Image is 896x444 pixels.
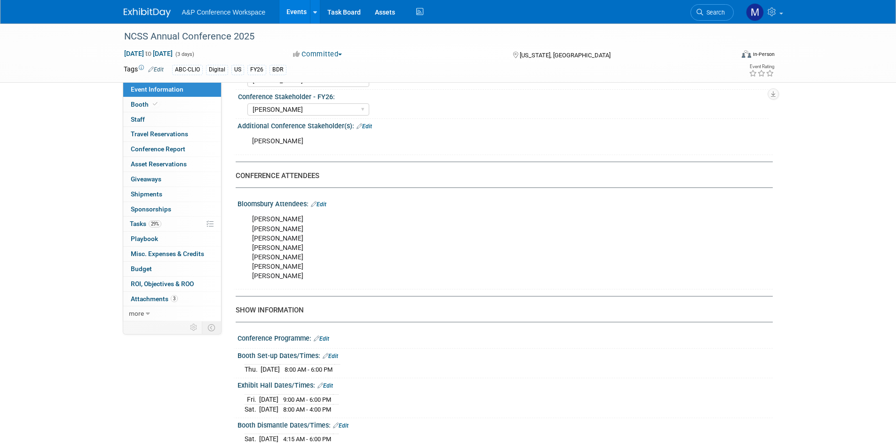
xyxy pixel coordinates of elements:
div: Event Rating [749,64,774,69]
span: [DATE] [DATE] [124,49,173,58]
span: Shipments [131,190,162,198]
div: Booth Dismantle Dates/Times: [238,418,773,430]
td: Sat. [245,405,259,414]
span: Attachments [131,295,178,303]
a: ROI, Objectives & ROO [123,277,221,291]
span: Travel Reservations [131,130,188,138]
div: Event Format [678,49,775,63]
td: Toggle Event Tabs [202,321,221,334]
div: SHOW INFORMATION [236,305,766,315]
a: Event Information [123,82,221,97]
a: Edit [357,123,372,130]
td: [DATE] [259,394,278,405]
span: 29% [149,220,161,227]
div: Conference Programme: [238,331,773,343]
span: 9:00 AM - 6:00 PM [283,396,331,403]
div: [PERSON_NAME] [PERSON_NAME] [PERSON_NAME] [PERSON_NAME] [PERSON_NAME] [PERSON_NAME] [PERSON_NAME] [246,210,669,286]
span: Playbook [131,235,158,242]
a: Edit [314,335,329,342]
span: A&P Conference Workspace [182,8,266,16]
a: Budget [123,262,221,276]
td: [DATE] [259,405,278,414]
div: FY26 [247,65,266,75]
a: Edit [311,201,326,208]
div: Bloomsbury Attendees: [238,197,773,209]
span: 3 [171,295,178,302]
a: Misc. Expenses & Credits [123,247,221,261]
div: Digital [206,65,228,75]
td: Thu. [245,365,261,374]
span: 8:00 AM - 6:00 PM [285,366,333,373]
div: US [231,65,244,75]
div: Additional Conference Stakeholder(s): [238,119,773,131]
a: Search [690,4,734,21]
span: Tasks [130,220,161,227]
a: more [123,306,221,321]
div: Exhibit Hall Dates/Times: [238,378,773,390]
span: more [129,310,144,317]
span: 4:15 AM - 6:00 PM [283,436,331,443]
a: Giveaways [123,172,221,187]
div: ABC-CLIO [172,65,203,75]
a: Playbook [123,232,221,246]
span: ROI, Objectives & ROO [131,280,194,288]
a: Shipments [123,187,221,202]
a: Travel Reservations [123,127,221,141]
div: NCSS Annual Conference 2025 [121,28,720,45]
a: Tasks29% [123,217,221,231]
a: Sponsorships [123,202,221,217]
td: Sat. [245,434,259,444]
button: Committed [290,49,346,59]
td: [DATE] [259,434,278,444]
span: Sponsorships [131,205,171,213]
td: [DATE] [261,365,280,374]
div: Booth Set-up Dates/Times: [238,349,773,361]
span: Giveaways [131,175,161,183]
span: Misc. Expenses & Credits [131,250,204,257]
span: Staff [131,116,145,123]
span: 8:00 AM - 4:00 PM [283,406,331,413]
img: Mark Strong [746,3,764,21]
span: Budget [131,265,152,273]
div: In-Person [753,51,775,58]
div: CONFERENCE ATTENDEES [236,171,766,181]
a: Asset Reservations [123,157,221,171]
img: ExhibitDay [124,8,171,17]
a: Attachments3 [123,292,221,306]
a: Staff [123,112,221,127]
a: Conference Report [123,142,221,156]
span: (3 days) [174,51,194,57]
span: Conference Report [131,145,185,153]
a: Edit [148,66,164,73]
a: Edit [333,422,349,429]
span: Booth [131,101,159,108]
div: Conference Stakeholder - FY26: [238,90,769,101]
div: BDR [270,65,286,75]
span: Asset Reservations [131,160,187,168]
div: [PERSON_NAME] [246,132,669,151]
span: Search [703,9,725,16]
td: Personalize Event Tab Strip [186,321,202,334]
span: Event Information [131,86,183,93]
a: Booth [123,97,221,112]
a: Edit [317,382,333,389]
a: Edit [323,353,338,359]
span: to [144,50,153,57]
td: Tags [124,64,164,75]
img: Format-Inperson.png [742,50,751,58]
i: Booth reservation complete [153,101,158,107]
td: Fri. [245,394,259,405]
span: [US_STATE], [GEOGRAPHIC_DATA] [520,52,611,59]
